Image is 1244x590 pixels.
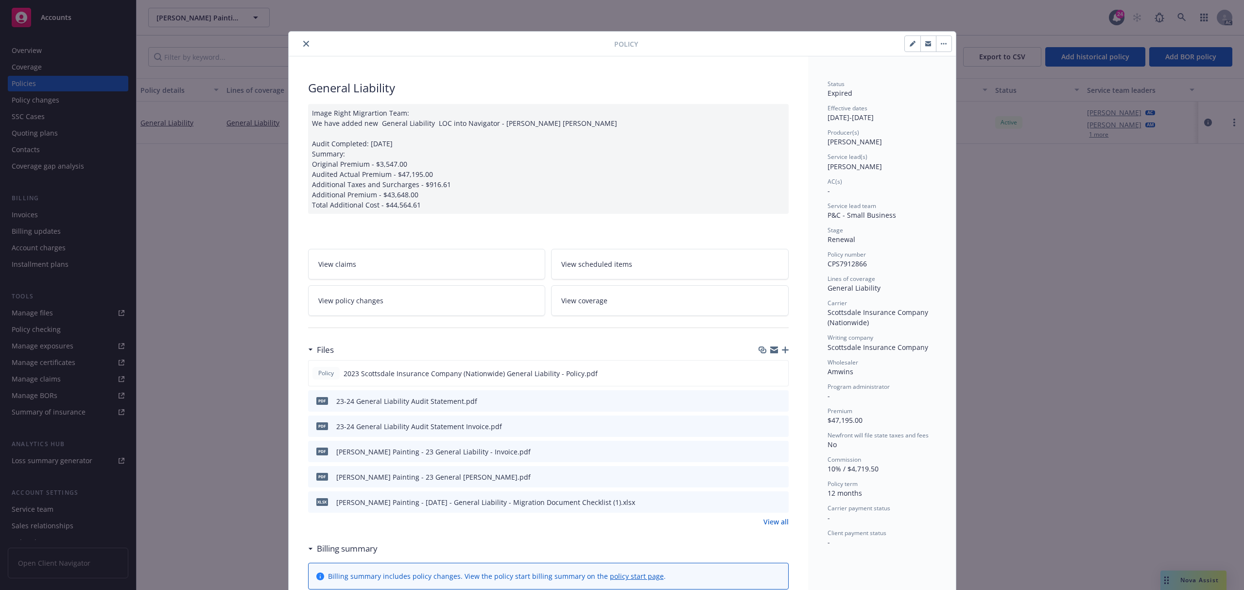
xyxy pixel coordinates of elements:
[316,448,328,455] span: pdf
[551,285,789,316] a: View coverage
[828,88,852,98] span: Expired
[316,369,336,378] span: Policy
[828,488,862,498] span: 12 months
[336,447,531,457] div: [PERSON_NAME] Painting - 23 General Liability - Invoice.pdf
[776,447,785,457] button: preview file
[828,455,861,464] span: Commission
[300,38,312,50] button: close
[316,422,328,430] span: pdf
[828,416,863,425] span: $47,195.00
[328,571,666,581] div: Billing summary includes policy changes. View the policy start billing summary on the .
[828,358,858,366] span: Wholesaler
[828,162,882,171] span: [PERSON_NAME]
[308,80,789,96] div: General Liability
[308,249,546,279] a: View claims
[776,396,785,406] button: preview file
[828,391,830,400] span: -
[308,344,334,356] div: Files
[828,431,929,439] span: Newfront will file state taxes and fees
[776,497,785,507] button: preview file
[828,513,830,522] span: -
[828,202,876,210] span: Service lead team
[828,104,936,122] div: [DATE] - [DATE]
[316,397,328,404] span: pdf
[760,497,768,507] button: download file
[828,80,845,88] span: Status
[828,186,830,195] span: -
[828,504,890,512] span: Carrier payment status
[316,473,328,480] span: pdf
[828,529,886,537] span: Client payment status
[828,275,875,283] span: Lines of coverage
[828,137,882,146] span: [PERSON_NAME]
[317,344,334,356] h3: Files
[828,259,867,268] span: CPS7912866
[760,472,768,482] button: download file
[828,407,852,415] span: Premium
[828,480,858,488] span: Policy term
[760,421,768,432] button: download file
[561,259,632,269] span: View scheduled items
[316,498,328,505] span: xlsx
[828,538,830,547] span: -
[828,283,936,293] div: General Liability
[561,295,607,306] span: View coverage
[318,295,383,306] span: View policy changes
[317,542,378,555] h3: Billing summary
[828,382,890,391] span: Program administrator
[760,396,768,406] button: download file
[828,367,853,376] span: Amwins
[760,447,768,457] button: download file
[828,104,867,112] span: Effective dates
[308,104,789,214] div: Image Right Migrartion Team: We have added new General Liability LOC into Navigator - [PERSON_NAM...
[828,177,842,186] span: AC(s)
[828,235,855,244] span: Renewal
[828,299,847,307] span: Carrier
[828,128,859,137] span: Producer(s)
[614,39,638,49] span: Policy
[776,421,785,432] button: preview file
[336,396,477,406] div: 23-24 General Liability Audit Statement.pdf
[828,210,896,220] span: P&C - Small Business
[551,249,789,279] a: View scheduled items
[336,497,635,507] div: [PERSON_NAME] Painting - [DATE] - General Liability - Migration Document Checklist (1).xlsx
[828,226,843,234] span: Stage
[828,250,866,259] span: Policy number
[828,464,879,473] span: 10% / $4,719.50
[828,308,930,327] span: Scottsdale Insurance Company (Nationwide)
[344,368,598,379] span: 2023 Scottsdale Insurance Company (Nationwide) General Liability - Policy.pdf
[828,153,867,161] span: Service lead(s)
[336,421,502,432] div: 23-24 General Liability Audit Statement Invoice.pdf
[610,572,664,581] a: policy start page
[318,259,356,269] span: View claims
[776,472,785,482] button: preview file
[828,440,837,449] span: No
[308,542,378,555] div: Billing summary
[760,368,768,379] button: download file
[828,333,873,342] span: Writing company
[336,472,531,482] div: [PERSON_NAME] Painting - 23 General [PERSON_NAME].pdf
[763,517,789,527] a: View all
[828,343,928,352] span: Scottsdale Insurance Company
[308,285,546,316] a: View policy changes
[776,368,784,379] button: preview file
